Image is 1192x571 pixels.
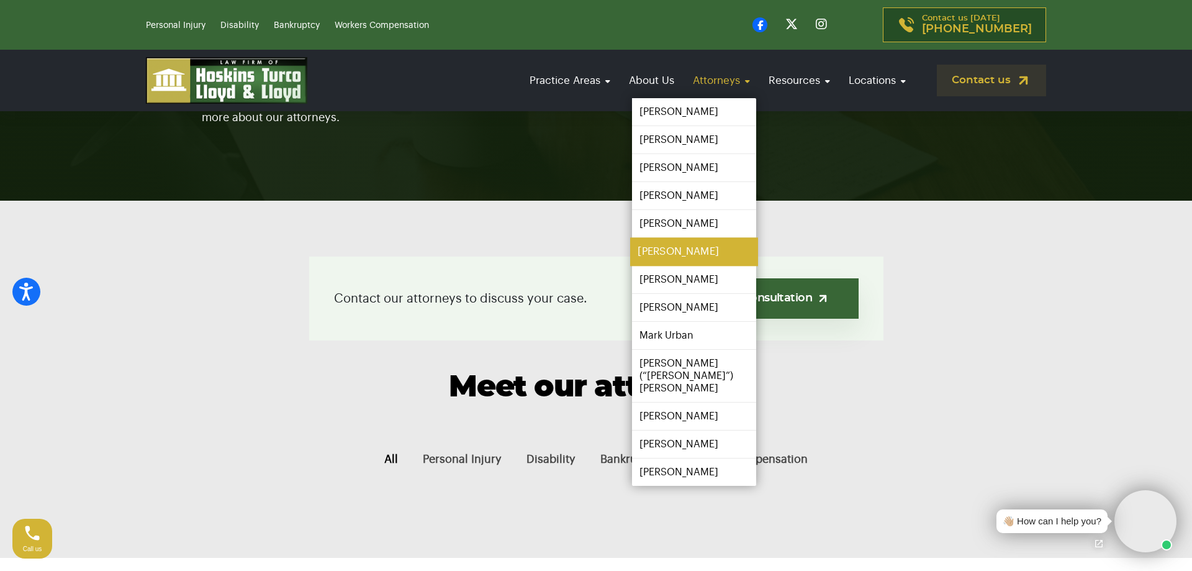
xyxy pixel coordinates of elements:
[410,439,514,480] button: Personal Injury
[1086,531,1112,557] a: Open chat
[309,257,883,340] div: Contact our attorneys to discuss your case.
[630,238,758,266] a: [PERSON_NAME]
[632,431,756,458] a: [PERSON_NAME]
[632,459,756,486] a: [PERSON_NAME]
[632,403,756,430] a: [PERSON_NAME]
[937,65,1046,96] a: Contact us
[632,126,756,153] a: [PERSON_NAME]
[1003,514,1101,529] div: 👋🏼 How can I help you?
[632,98,756,126] a: [PERSON_NAME]
[623,63,680,98] a: About Us
[659,278,858,319] a: Get a free consultation
[922,23,1032,35] span: [PHONE_NUMBER]
[632,182,756,209] a: [PERSON_NAME]
[146,57,307,104] img: logo
[335,21,429,30] a: Workers Compensation
[632,154,756,181] a: [PERSON_NAME]
[23,546,42,552] span: Call us
[632,322,756,349] a: Mark Urban
[842,63,912,98] a: Locations
[220,21,259,30] a: Disability
[687,63,756,98] a: Attorneys
[146,21,205,30] a: Personal Injury
[523,63,616,98] a: Practice Areas
[372,439,410,480] button: All
[762,63,836,98] a: Resources
[883,7,1046,42] a: Contact us [DATE][PHONE_NUMBER]
[514,439,588,480] button: Disability
[588,439,672,480] button: Bankruptcy
[922,14,1032,35] p: Contact us [DATE]
[274,21,320,30] a: Bankruptcy
[202,372,990,404] h2: Meet our attorneys
[632,266,756,293] a: [PERSON_NAME]
[632,294,756,321] a: [PERSON_NAME]
[816,292,829,305] img: arrow-up-right-light.svg
[632,210,756,237] a: [PERSON_NAME]
[632,350,756,402] a: [PERSON_NAME] (“[PERSON_NAME]”) [PERSON_NAME]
